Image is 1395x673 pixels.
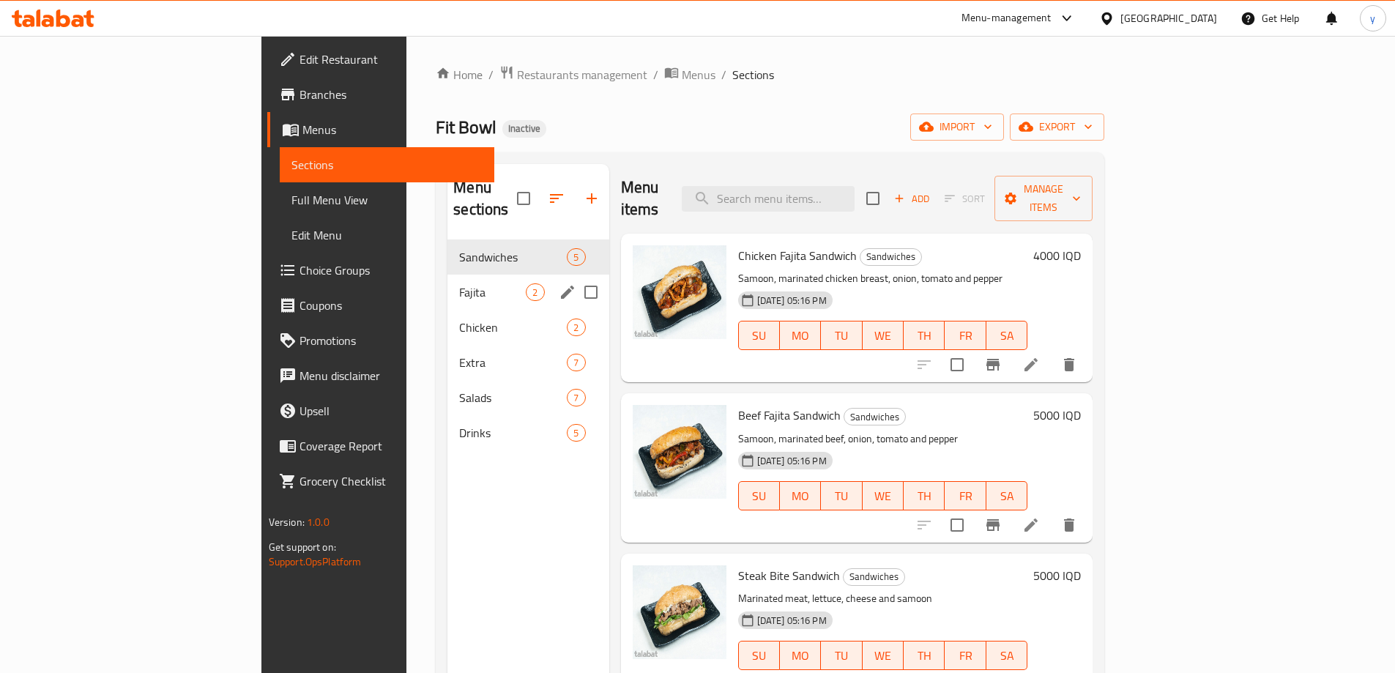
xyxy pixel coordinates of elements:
button: FR [945,481,986,510]
span: Coupons [300,297,483,314]
span: TU [827,486,856,507]
p: Samoon, marinated chicken breast, onion, tomato and pepper [738,269,1028,288]
button: FR [945,321,986,350]
span: [DATE] 05:16 PM [751,454,833,468]
div: Sandwiches [459,248,567,266]
div: Fajita2edit [447,275,609,310]
span: FR [951,325,980,346]
span: SU [745,486,774,507]
span: SU [745,645,774,666]
span: Restaurants management [517,66,647,83]
span: Upsell [300,402,483,420]
span: import [922,118,992,136]
button: MO [780,321,821,350]
span: Select section first [935,187,994,210]
span: WE [868,645,898,666]
span: Version: [269,513,305,532]
button: TU [821,641,862,670]
span: Edit Restaurant [300,51,483,68]
div: Salads [459,389,567,406]
a: Coupons [267,288,494,323]
span: 2 [568,321,584,335]
h2: Menu items [621,176,665,220]
button: SU [738,481,780,510]
span: Menus [302,121,483,138]
img: Steak Bite Sandwich [633,565,726,659]
span: Select all sections [508,183,539,214]
a: Edit menu item [1022,516,1040,534]
a: Upsell [267,393,494,428]
span: SA [992,645,1022,666]
li: / [721,66,726,83]
input: search [682,186,855,212]
h6: 4000 IQD [1033,245,1081,266]
span: Select to update [942,510,972,540]
div: items [567,319,585,336]
span: Promotions [300,332,483,349]
span: 7 [568,391,584,405]
div: Extra7 [447,345,609,380]
span: [DATE] 05:16 PM [751,614,833,628]
span: SA [992,325,1022,346]
li: / [653,66,658,83]
span: Grocery Checklist [300,472,483,490]
button: SA [986,481,1027,510]
div: Sandwiches [860,248,922,266]
span: 5 [568,426,584,440]
span: FR [951,645,980,666]
span: SU [745,325,774,346]
span: 1.0.0 [307,513,330,532]
span: TU [827,645,856,666]
img: Beef Fajita Sandwich [633,405,726,499]
span: 5 [568,250,584,264]
button: TH [904,481,945,510]
span: Menu disclaimer [300,367,483,384]
span: Add [892,190,931,207]
span: Chicken [459,319,567,336]
button: TH [904,641,945,670]
div: items [567,389,585,406]
span: [DATE] 05:16 PM [751,294,833,308]
span: Coverage Report [300,437,483,455]
div: Extra [459,354,567,371]
a: Edit menu item [1022,356,1040,373]
span: Sort sections [539,181,574,216]
a: Promotions [267,323,494,358]
span: Full Menu View [291,191,483,209]
button: WE [863,641,904,670]
div: Menu-management [961,10,1052,27]
div: items [567,354,585,371]
span: Sandwiches [844,409,905,425]
button: export [1010,114,1104,141]
a: Menus [664,65,715,84]
button: SU [738,641,780,670]
span: Fajita [459,283,526,301]
span: Manage items [1006,180,1081,217]
button: SA [986,641,1027,670]
button: MO [780,641,821,670]
span: Drinks [459,424,567,442]
button: Branch-specific-item [975,347,1011,382]
a: Menu disclaimer [267,358,494,393]
span: TU [827,325,856,346]
span: TH [909,325,939,346]
span: MO [786,325,815,346]
h6: 5000 IQD [1033,405,1081,425]
div: items [567,424,585,442]
h6: 5000 IQD [1033,565,1081,586]
button: import [910,114,1004,141]
span: Sandwiches [860,248,921,265]
button: SU [738,321,780,350]
div: items [567,248,585,266]
a: Restaurants management [499,65,647,84]
button: Manage items [994,176,1093,221]
div: Drinks5 [447,415,609,450]
span: Select section [858,183,888,214]
button: Branch-specific-item [975,507,1011,543]
div: Salads7 [447,380,609,415]
span: Select to update [942,349,972,380]
button: WE [863,481,904,510]
div: Sandwiches [843,568,905,586]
